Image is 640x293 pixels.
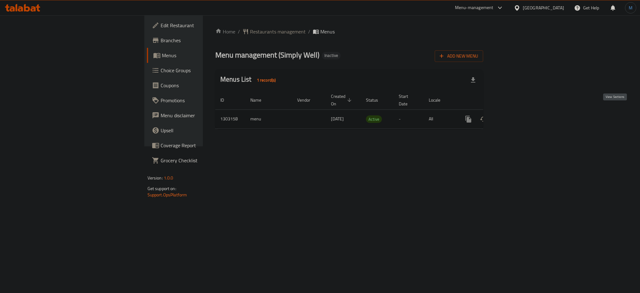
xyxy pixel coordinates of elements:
span: Add New Menu [440,52,478,60]
h2: Menus List [220,75,279,85]
a: Grocery Checklist [147,153,251,168]
span: Branches [161,37,246,44]
div: Active [366,115,382,123]
a: Menu disclaimer [147,108,251,123]
a: Menus [147,48,251,63]
span: Get support on: [147,184,176,193]
span: M [629,4,632,11]
a: Promotions [147,93,251,108]
a: Choice Groups [147,63,251,78]
span: Menus [162,52,246,59]
span: Menus [320,28,335,35]
div: Total records count [253,75,280,85]
span: Inactive [322,53,341,58]
span: [DATE] [331,115,344,123]
span: Coverage Report [161,142,246,149]
span: Menu management ( Simply Well ) [215,48,319,62]
span: Edit Restaurant [161,22,246,29]
table: enhanced table [215,91,526,129]
span: Locale [429,96,448,104]
span: Created On [331,93,353,108]
span: Grocery Checklist [161,157,246,164]
span: Coupons [161,82,246,89]
span: Version: [147,174,163,182]
span: 1 record(s) [253,77,280,83]
div: [GEOGRAPHIC_DATA] [523,4,564,11]
div: Export file [466,73,481,88]
a: Upsell [147,123,251,138]
a: Branches [147,33,251,48]
a: Support.OpsPlatform [147,191,187,199]
a: Restaurants management [242,28,306,35]
td: - [394,109,424,129]
a: Edit Restaurant [147,18,251,33]
li: / [308,28,310,35]
span: Promotions [161,97,246,104]
td: All [424,109,456,129]
a: Coupons [147,78,251,93]
nav: breadcrumb [215,28,483,35]
span: Vendor [297,96,318,104]
div: Menu-management [455,4,493,12]
span: Restaurants management [250,28,306,35]
span: ID [220,96,232,104]
span: Name [250,96,269,104]
a: Coverage Report [147,138,251,153]
span: Start Date [399,93,416,108]
span: Status [366,96,386,104]
td: menu [245,109,292,129]
span: Choice Groups [161,67,246,74]
span: 1.0.0 [164,174,173,182]
button: Add New Menu [435,50,483,62]
div: Inactive [322,52,341,59]
th: Actions [456,91,526,110]
span: Upsell [161,127,246,134]
button: more [461,112,476,127]
span: Active [366,116,382,123]
span: Menu disclaimer [161,112,246,119]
